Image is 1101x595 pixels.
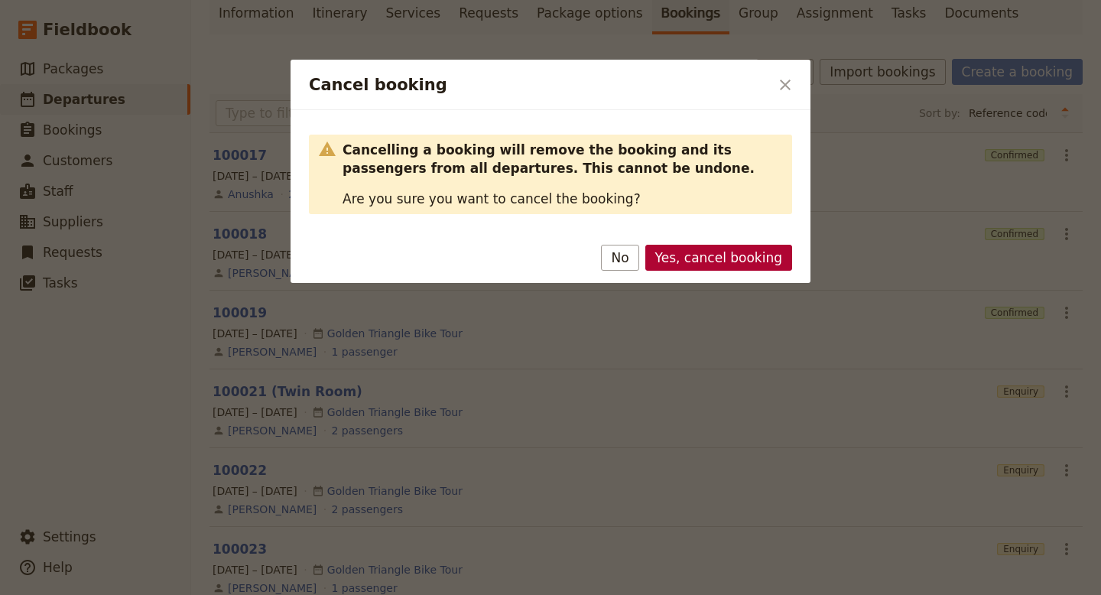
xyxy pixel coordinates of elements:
p: Are you sure you want to cancel the booking? [343,190,783,208]
button: Yes, cancel booking [645,245,792,271]
h2: Cancel booking [309,73,769,96]
strong: Cancelling a booking will remove the booking and its passengers from all departures. This cannot ... [343,142,755,176]
button: Close dialog [772,72,798,98]
button: No [601,245,638,271]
